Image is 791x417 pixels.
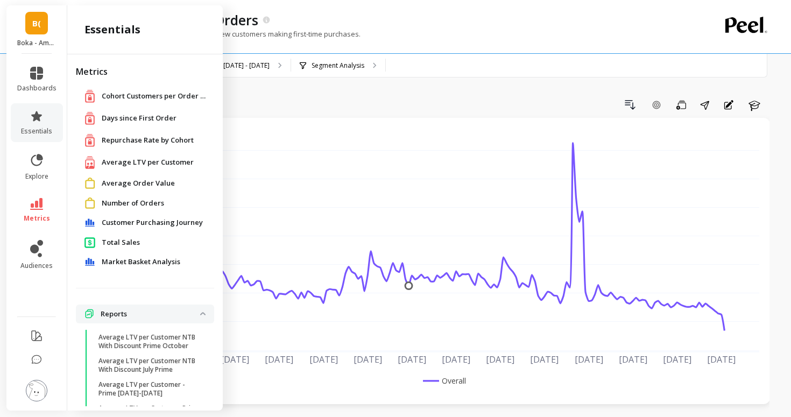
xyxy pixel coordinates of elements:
a: Average LTV per Customer [102,157,206,168]
p: The number of orders placed by new customers making first-time purchases. [90,29,361,39]
span: Number of Orders [102,198,164,209]
img: navigation item icon [84,237,95,248]
img: navigation item icon [84,197,95,209]
span: essentials [21,127,52,136]
img: down caret icon [200,312,206,315]
span: metrics [24,214,50,223]
h2: essentials [84,22,140,37]
p: Average LTV per Customer NTB With Discount July Prime [98,357,201,374]
img: navigation item icon [84,309,94,319]
p: Segment Analysis [312,61,364,70]
img: navigation item icon [84,111,95,125]
a: Repurchase Rate by Cohort [102,135,206,146]
span: audiences [20,261,53,270]
img: profile picture [26,380,47,401]
a: Cohort Customers per Order Count [102,91,209,102]
span: dashboards [17,84,56,93]
img: navigation item icon [84,156,95,169]
p: Boka - Amazon (Essor) [17,39,56,47]
p: Average LTV per Customer - Prime [DATE]-[DATE] [98,380,201,398]
span: B( [32,17,41,30]
img: navigation item icon [84,133,95,147]
span: Repurchase Rate by Cohort [102,135,194,146]
a: Number of Orders [102,198,206,209]
a: Days since First Order [102,113,206,124]
span: Customer Purchasing Journey [102,217,203,228]
a: Total Sales [102,237,206,248]
span: Average LTV per Customer [102,157,194,168]
img: navigation item icon [84,258,95,266]
span: Total Sales [102,237,140,248]
span: Days since First Order [102,113,176,124]
p: Average LTV per Customer NTB With Discount Prime October [98,333,201,350]
img: navigation item icon [84,89,95,103]
a: Customer Purchasing Journey [102,217,206,228]
span: Average Order Value [102,178,175,189]
p: Reports [101,309,200,320]
a: Average Order Value [102,178,206,189]
img: navigation item icon [84,178,95,189]
h2: Metrics [76,65,214,78]
span: Market Basket Analysis [102,257,180,267]
img: navigation item icon [84,218,95,227]
span: explore [25,172,48,181]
